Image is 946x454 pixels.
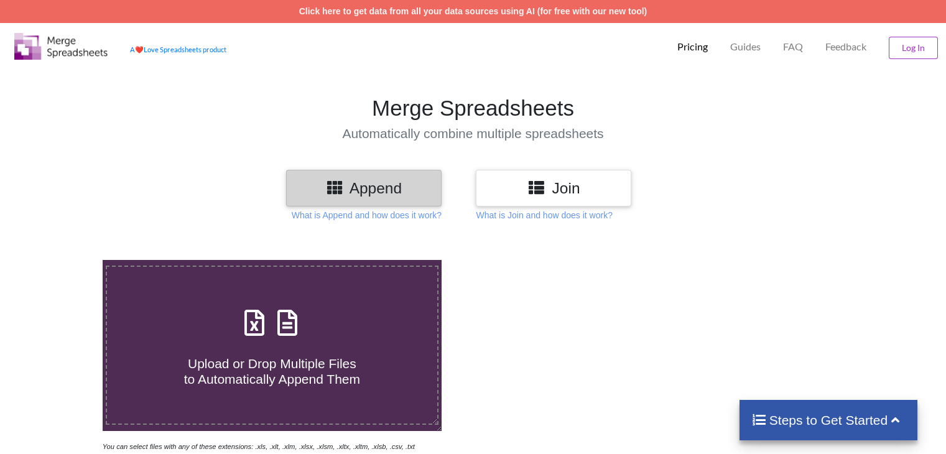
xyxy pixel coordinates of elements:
[677,40,708,53] p: Pricing
[485,179,622,197] h3: Join
[783,40,803,53] p: FAQ
[825,42,866,52] span: Feedback
[299,6,647,16] a: Click here to get data from all your data sources using AI (for free with our new tool)
[292,209,442,221] p: What is Append and how does it work?
[476,209,612,221] p: What is Join and how does it work?
[295,179,432,197] h3: Append
[135,45,144,53] span: heart
[730,40,761,53] p: Guides
[14,33,108,60] img: Logo.png
[103,443,415,450] i: You can select files with any of these extensions: .xls, .xlt, .xlm, .xlsx, .xlsm, .xltx, .xltm, ...
[752,412,906,428] h4: Steps to Get Started
[184,356,360,386] span: Upload or Drop Multiple Files to Automatically Append Them
[130,45,226,53] a: AheartLove Spreadsheets product
[889,37,938,59] button: Log In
